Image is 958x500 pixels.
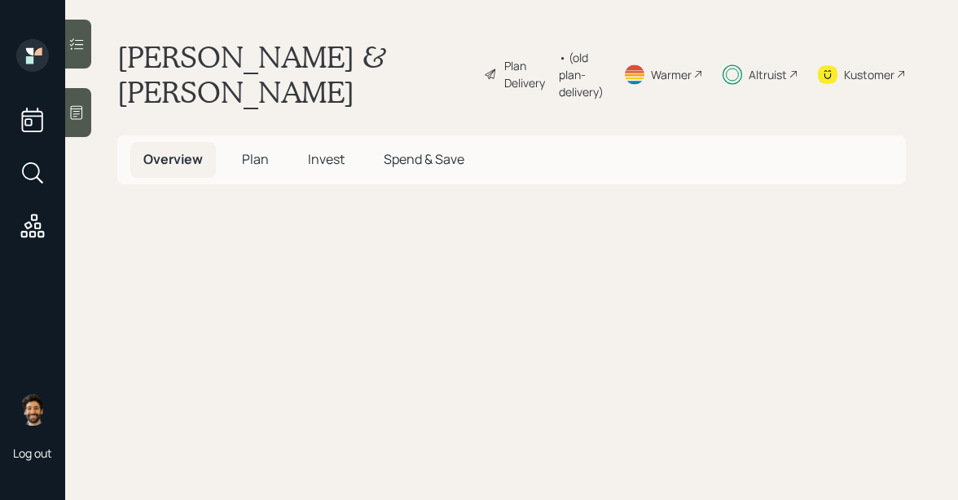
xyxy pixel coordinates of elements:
[117,39,471,109] h1: [PERSON_NAME] & [PERSON_NAME]
[16,393,49,426] img: eric-schwartz-headshot.png
[13,445,52,461] div: Log out
[308,150,345,168] span: Invest
[844,66,894,83] div: Kustomer
[749,66,787,83] div: Altruist
[559,49,604,100] div: • (old plan-delivery)
[242,150,269,168] span: Plan
[651,66,692,83] div: Warmer
[384,150,464,168] span: Spend & Save
[504,57,551,91] div: Plan Delivery
[143,150,203,168] span: Overview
